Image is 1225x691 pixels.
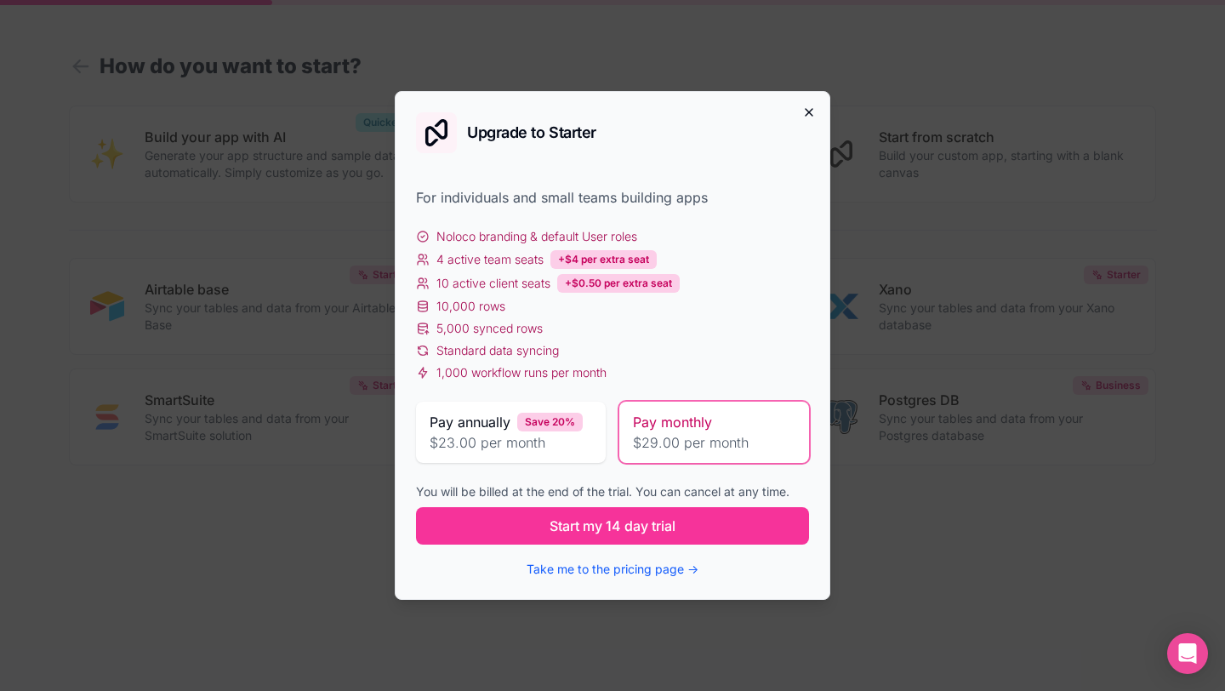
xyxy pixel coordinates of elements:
[430,432,592,453] span: $23.00 per month
[527,561,698,578] button: Take me to the pricing page →
[436,342,559,359] span: Standard data syncing
[633,432,795,453] span: $29.00 per month
[436,251,544,268] span: 4 active team seats
[416,507,809,545] button: Start my 14 day trial
[416,187,809,208] div: For individuals and small teams building apps
[802,106,816,119] button: Close
[633,412,712,432] span: Pay monthly
[550,516,675,536] span: Start my 14 day trial
[436,275,550,292] span: 10 active client seats
[436,228,637,245] span: Noloco branding & default User roles
[436,298,505,315] span: 10,000 rows
[436,364,607,381] span: 1,000 workflow runs per month
[416,483,809,500] div: You will be billed at the end of the trial. You can cancel at any time.
[436,320,543,337] span: 5,000 synced rows
[550,250,657,269] div: +$4 per extra seat
[430,412,510,432] span: Pay annually
[467,125,596,140] h2: Upgrade to Starter
[557,274,680,293] div: +$0.50 per extra seat
[517,413,583,431] div: Save 20%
